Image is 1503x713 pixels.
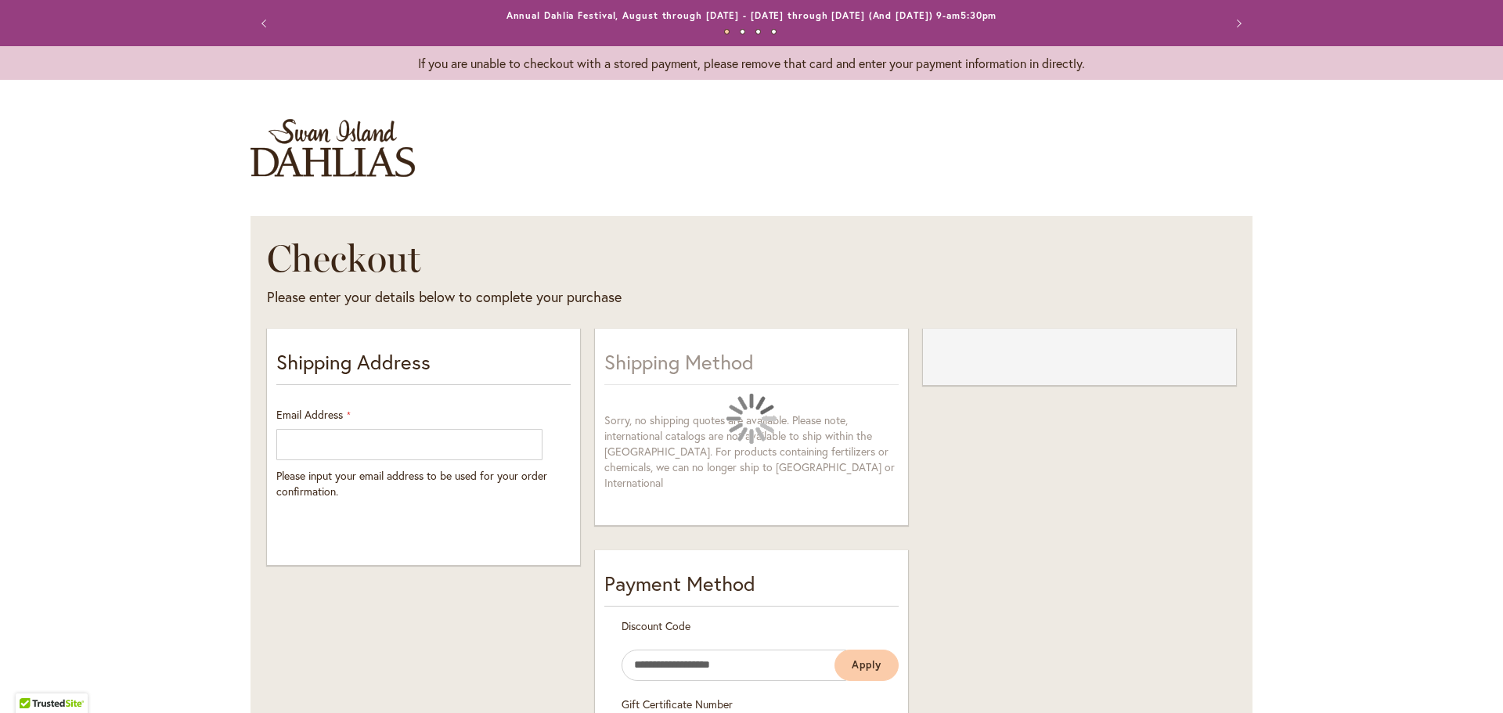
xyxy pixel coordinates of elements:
[506,9,997,21] a: Annual Dahlia Festival, August through [DATE] - [DATE] through [DATE] (And [DATE]) 9-am5:30pm
[250,8,282,39] button: Previous
[12,657,56,701] iframe: Launch Accessibility Center
[276,407,343,422] span: Email Address
[724,29,730,34] button: 1 of 4
[1221,8,1252,39] button: Next
[740,29,745,34] button: 2 of 4
[622,618,690,633] span: Discount Code
[604,569,899,607] div: Payment Method
[834,650,899,681] button: Apply
[250,54,1252,72] p: If you are unable to checkout with a stored payment, please remove that card and enter your payme...
[852,658,881,672] span: Apply
[622,697,733,711] span: Gift Certificate Number
[771,29,777,34] button: 4 of 4
[250,119,415,177] a: store logo
[276,468,547,499] span: Please input your email address to be used for your order confirmation.
[267,235,955,282] h1: Checkout
[267,287,955,308] div: Please enter your details below to complete your purchase
[726,394,777,444] img: Loading...
[755,29,761,34] button: 3 of 4
[276,347,571,385] p: Shipping Address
